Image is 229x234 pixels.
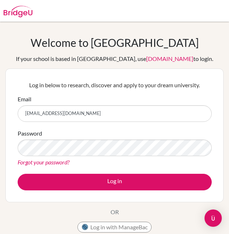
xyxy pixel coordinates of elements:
div: If your school is based in [GEOGRAPHIC_DATA], use to login. [16,54,213,63]
button: Log in with ManageBac [77,222,152,233]
p: OR [111,208,119,216]
p: Log in below to research, discover and apply to your dream university. [18,81,212,89]
div: Open Intercom Messenger [205,209,222,227]
img: Bridge-U [4,6,32,17]
label: Email [18,95,31,103]
h1: Welcome to [GEOGRAPHIC_DATA] [31,36,199,49]
a: [DOMAIN_NAME] [146,55,193,62]
label: Password [18,129,42,138]
button: Log in [18,174,212,190]
a: Forgot your password? [18,159,69,165]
